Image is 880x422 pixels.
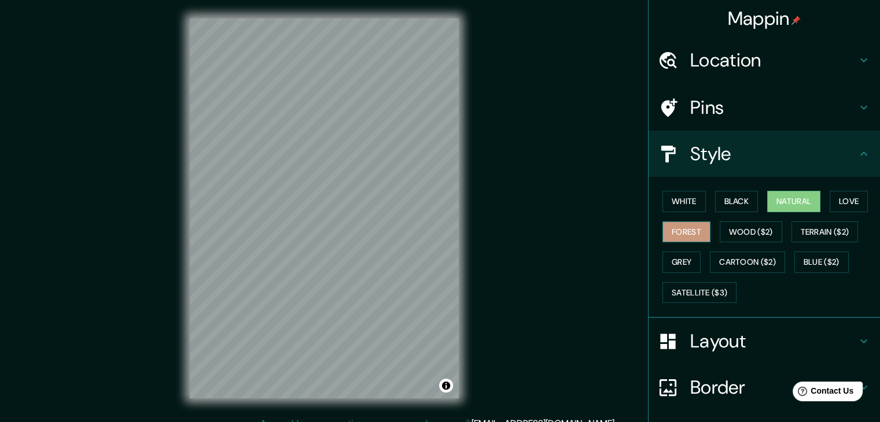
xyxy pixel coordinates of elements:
[791,16,801,25] img: pin-icon.png
[190,18,459,398] canvas: Map
[649,318,880,364] div: Layout
[662,251,701,273] button: Grey
[662,191,706,212] button: White
[649,131,880,177] div: Style
[794,251,849,273] button: Blue ($2)
[690,330,857,353] h4: Layout
[690,49,857,72] h4: Location
[690,142,857,165] h4: Style
[662,282,737,303] button: Satellite ($3)
[649,364,880,410] div: Border
[715,191,759,212] button: Black
[649,84,880,131] div: Pins
[728,7,801,30] h4: Mappin
[649,37,880,83] div: Location
[830,191,868,212] button: Love
[791,221,859,243] button: Terrain ($2)
[690,96,857,119] h4: Pins
[777,377,867,409] iframe: Help widget launcher
[767,191,820,212] button: Natural
[662,221,710,243] button: Forest
[720,221,782,243] button: Wood ($2)
[439,379,453,393] button: Toggle attribution
[690,376,857,399] h4: Border
[710,251,785,273] button: Cartoon ($2)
